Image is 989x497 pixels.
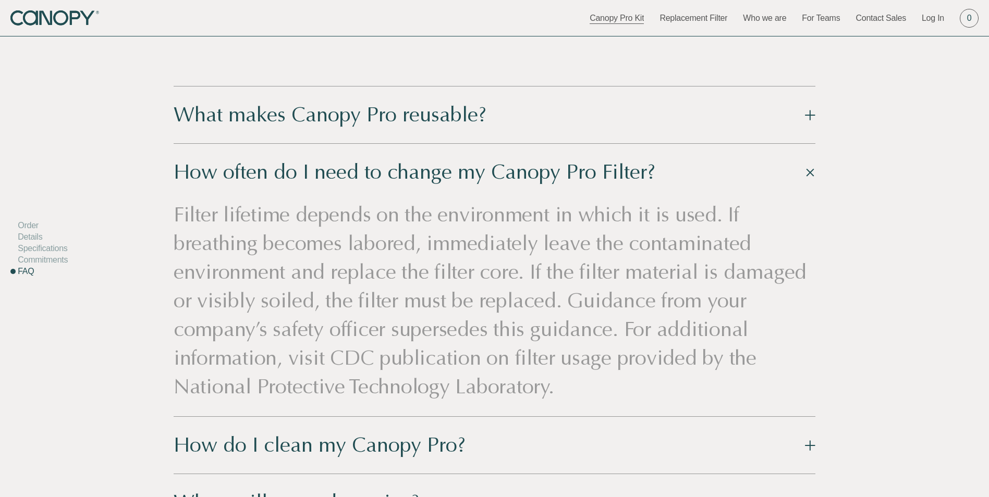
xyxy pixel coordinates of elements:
span: 0 [967,13,972,24]
a: Specifications [18,244,67,253]
a: Canopy Pro Kit [590,13,644,24]
a: 0 [960,9,979,28]
a: FAQ [18,267,34,276]
a: Order [18,221,39,230]
a: For Teams [802,13,840,24]
p: Filter lifetime depends on the environment in which it is used. If breathing becomes labored, imm... [174,201,815,417]
a: Commitments [18,255,68,264]
a: Log In [922,13,944,24]
a: Details [18,232,42,241]
a: Replacement Filter [660,13,727,24]
a: Who we are [743,13,786,24]
a: Contact Sales [856,13,906,24]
